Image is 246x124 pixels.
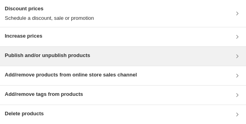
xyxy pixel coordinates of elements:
[5,110,44,118] h3: Delete products
[5,5,94,13] h3: Discount prices
[5,52,90,59] h3: Publish and/or unpublish products
[5,32,42,40] h3: Increase prices
[5,71,137,79] h3: Add/remove products from online store sales channel
[5,90,83,98] h3: Add/remove tags from products
[5,14,94,22] p: Schedule a discount, sale or promotion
